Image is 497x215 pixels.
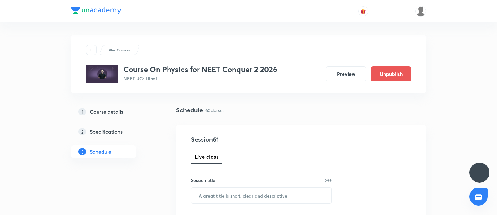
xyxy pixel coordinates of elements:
[326,66,366,81] button: Preview
[415,6,426,17] img: Gopal ram
[191,188,331,203] input: A great title is short, clear and descriptive
[325,179,332,182] p: 0/99
[109,47,130,53] p: Plus Courses
[71,125,156,138] a: 2Specifications
[123,75,277,82] p: NEET UG • Hindi
[205,107,224,114] p: 60 classes
[71,7,121,14] img: Company Logo
[86,65,118,83] img: f6944f7f57be478da071a86be0eca295.jpg
[123,65,277,74] h3: Course On Physics for NEET Conquer 2 2026
[191,177,215,183] h6: Session title
[358,6,368,16] button: avatar
[78,148,86,155] p: 3
[90,148,111,155] h5: Schedule
[476,169,483,176] img: ttu
[371,66,411,81] button: Unpublish
[90,108,123,115] h5: Course details
[71,105,156,118] a: 1Course details
[71,7,121,16] a: Company Logo
[78,128,86,135] p: 2
[191,135,305,144] h4: Session 61
[78,108,86,115] p: 1
[360,8,366,14] img: avatar
[195,153,218,160] span: Live class
[176,105,203,115] h4: Schedule
[90,128,123,135] h5: Specifications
